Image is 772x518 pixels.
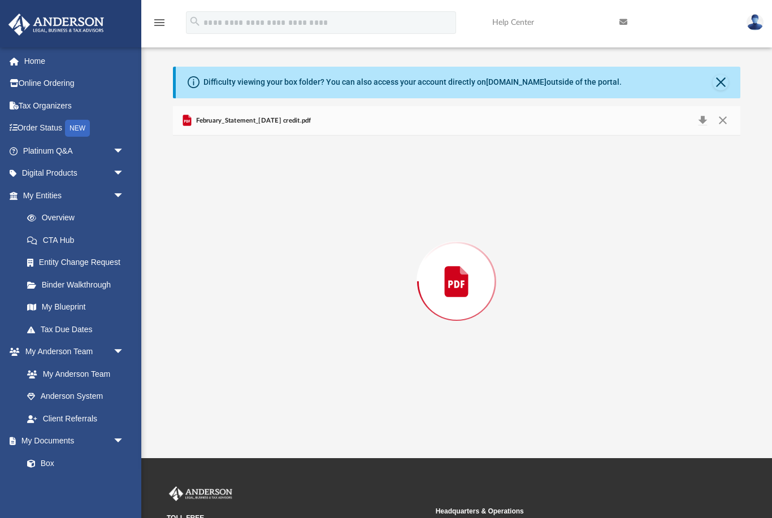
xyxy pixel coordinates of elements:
img: Anderson Advisors Platinum Portal [167,486,235,501]
a: Platinum Q&Aarrow_drop_down [8,140,141,162]
a: Meeting Minutes [16,475,136,497]
a: My Blueprint [16,296,136,319]
a: Tax Due Dates [16,318,141,341]
a: CTA Hub [16,229,141,251]
a: Box [16,452,130,475]
span: arrow_drop_down [113,140,136,163]
a: My Anderson Team [16,363,130,385]
div: Preview [173,106,740,428]
span: arrow_drop_down [113,341,136,364]
a: Entity Change Request [16,251,141,274]
a: Overview [16,207,141,229]
i: search [189,15,201,28]
span: February_Statement_[DATE] credit.pdf [194,116,311,126]
a: My Documentsarrow_drop_down [8,430,136,452]
a: Online Ordering [8,72,141,95]
a: Anderson System [16,385,136,408]
a: Home [8,50,141,72]
a: Digital Productsarrow_drop_down [8,162,141,185]
button: Close [713,75,728,90]
a: My Anderson Teamarrow_drop_down [8,341,136,363]
a: [DOMAIN_NAME] [486,77,547,86]
a: Binder Walkthrough [16,273,141,296]
span: arrow_drop_down [113,162,136,185]
img: User Pic [747,14,764,31]
i: menu [153,16,166,29]
a: My Entitiesarrow_drop_down [8,184,141,207]
div: Difficulty viewing your box folder? You can also access your account directly on outside of the p... [203,76,622,88]
button: Download [692,113,713,129]
button: Close [713,113,733,129]
span: arrow_drop_down [113,184,136,207]
img: Anderson Advisors Platinum Portal [5,14,107,36]
a: menu [153,21,166,29]
div: NEW [65,120,90,137]
a: Order StatusNEW [8,117,141,140]
span: arrow_drop_down [113,430,136,453]
a: Tax Organizers [8,94,141,117]
a: Client Referrals [16,407,136,430]
small: Headquarters & Operations [436,506,697,516]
